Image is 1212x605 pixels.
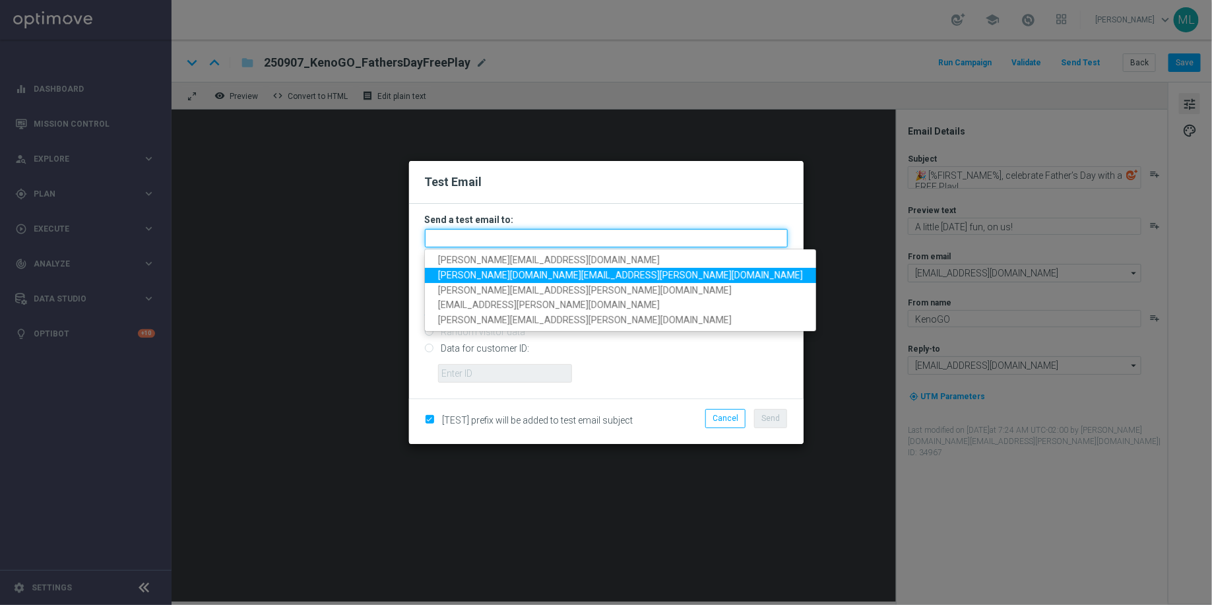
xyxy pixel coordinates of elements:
[438,315,732,326] span: [PERSON_NAME][EMAIL_ADDRESS][PERSON_NAME][DOMAIN_NAME]
[438,364,572,383] input: Enter ID
[425,313,816,329] a: [PERSON_NAME][EMAIL_ADDRESS][PERSON_NAME][DOMAIN_NAME]
[425,298,816,313] a: [EMAIL_ADDRESS][PERSON_NAME][DOMAIN_NAME]
[425,253,816,268] a: [PERSON_NAME][EMAIL_ADDRESS][DOMAIN_NAME]
[438,270,803,280] span: [PERSON_NAME][DOMAIN_NAME][EMAIL_ADDRESS][PERSON_NAME][DOMAIN_NAME]
[761,414,780,423] span: Send
[425,283,816,298] a: [PERSON_NAME][EMAIL_ADDRESS][PERSON_NAME][DOMAIN_NAME]
[425,268,816,283] a: [PERSON_NAME][DOMAIN_NAME][EMAIL_ADDRESS][PERSON_NAME][DOMAIN_NAME]
[425,174,788,190] h2: Test Email
[754,409,787,428] button: Send
[438,255,660,265] span: [PERSON_NAME][EMAIL_ADDRESS][DOMAIN_NAME]
[438,300,660,311] span: [EMAIL_ADDRESS][PERSON_NAME][DOMAIN_NAME]
[438,285,732,296] span: [PERSON_NAME][EMAIL_ADDRESS][PERSON_NAME][DOMAIN_NAME]
[425,214,788,226] h3: Send a test email to:
[443,415,633,426] span: [TEST] prefix will be added to test email subject
[705,409,746,428] button: Cancel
